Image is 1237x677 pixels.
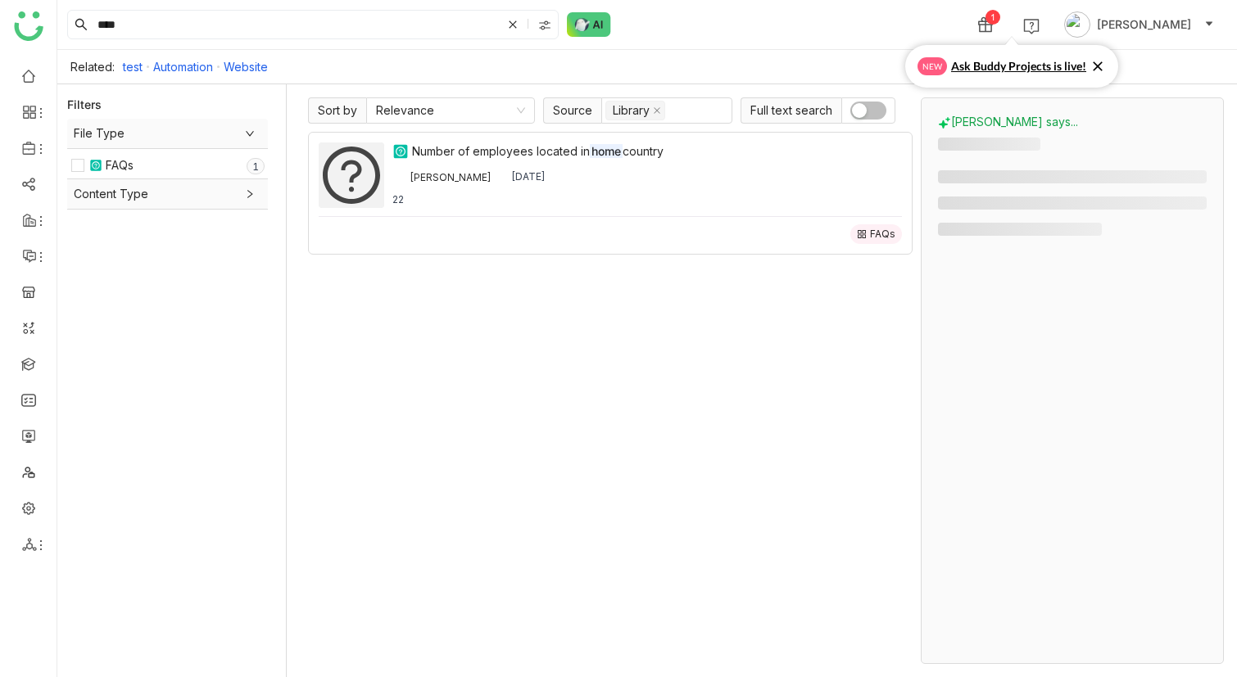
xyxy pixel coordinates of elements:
[319,142,384,208] img: Number of employees located in home country
[741,97,841,124] span: Full text search
[986,10,1000,25] div: 1
[74,124,261,142] span: File Type
[376,98,525,123] nz-select-item: Relevance
[74,185,261,203] span: Content Type
[67,119,268,148] div: File Type
[1023,18,1040,34] img: help.svg
[605,101,665,120] nz-select-item: Library
[1097,16,1191,34] span: [PERSON_NAME]
[870,228,895,241] div: FAQs
[153,60,213,74] a: Automation
[67,97,102,113] div: Filters
[567,12,611,37] img: ask-buddy-normal.svg
[538,19,551,32] img: search-type.svg
[67,179,268,209] div: Content Type
[410,171,492,183] div: [PERSON_NAME]
[412,142,902,160] div: Number of employees located in country
[106,156,134,174] div: FAQs
[938,116,951,129] img: buddy-says
[123,60,143,74] a: test
[918,57,947,75] span: new
[613,102,650,120] div: Library
[14,11,43,41] img: logo
[938,115,1078,129] span: [PERSON_NAME] says...
[543,97,601,124] span: Source
[392,143,409,160] img: objections.svg
[70,60,115,74] div: Related:
[247,158,265,174] nz-badge-sup: 1
[412,142,902,160] a: Number of employees located inhomecountry
[1061,11,1217,38] button: [PERSON_NAME]
[392,170,406,183] img: 684a9b3fde261c4b36a3d19f
[511,170,546,183] div: [DATE]
[252,159,259,175] p: 1
[1064,11,1090,38] img: avatar
[308,97,366,124] span: Sort by
[392,193,404,206] div: 22
[224,60,268,74] a: Website
[89,159,102,172] img: objections.svg
[590,144,623,158] em: home
[951,57,1086,75] span: Ask Buddy Projects is live!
